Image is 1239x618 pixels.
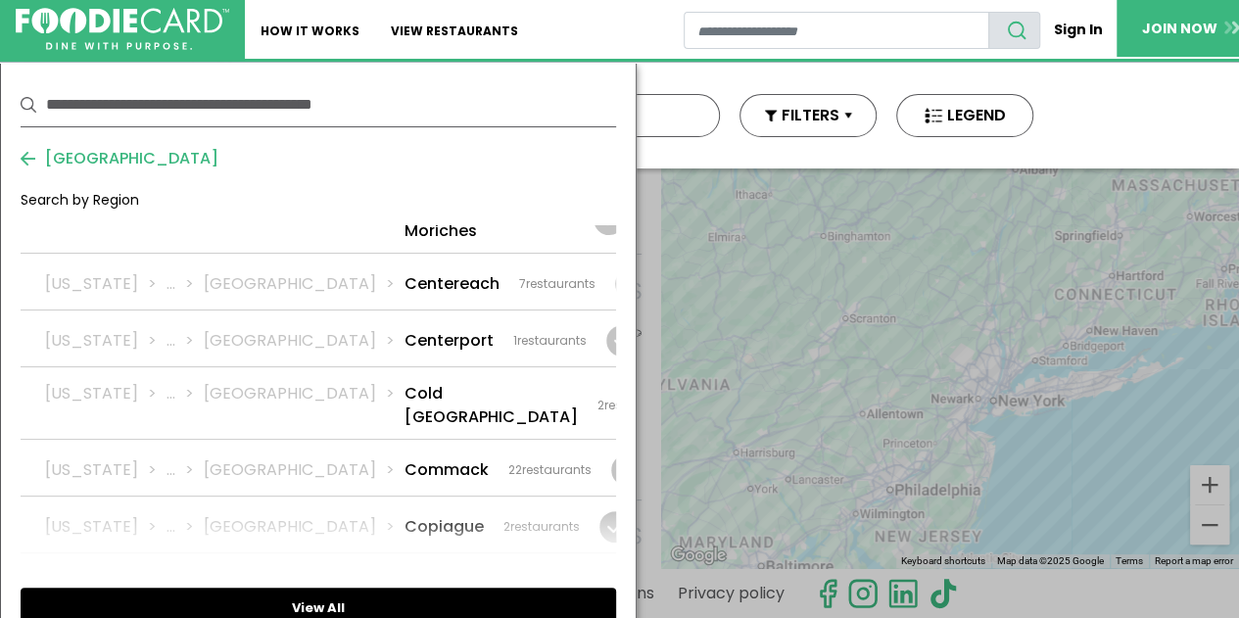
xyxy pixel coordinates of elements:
[503,518,580,536] div: restaurants
[405,515,484,539] li: Copiague
[405,329,494,353] li: Centerport
[204,458,405,482] li: [GEOGRAPHIC_DATA]
[513,332,587,350] div: restaurants
[45,458,167,482] li: [US_STATE]
[204,329,405,353] li: [GEOGRAPHIC_DATA]
[21,190,616,225] div: Search by Region
[21,147,218,170] button: [GEOGRAPHIC_DATA]
[508,461,592,479] div: restaurants
[45,329,167,353] li: [US_STATE]
[45,272,167,296] li: [US_STATE]
[204,272,405,296] li: [GEOGRAPHIC_DATA]
[204,515,405,539] li: [GEOGRAPHIC_DATA]
[21,254,616,309] a: [US_STATE] ... [GEOGRAPHIC_DATA] Centereach 7restaurants
[597,397,674,414] div: restaurants
[35,147,218,170] span: [GEOGRAPHIC_DATA]
[16,8,229,51] img: FoodieCard; Eat, Drink, Save, Donate
[204,382,405,429] li: [GEOGRAPHIC_DATA]
[513,332,517,349] span: 1
[896,94,1033,137] button: LEGEND
[21,497,616,552] a: [US_STATE] ... [GEOGRAPHIC_DATA] Copiague 2restaurants
[167,272,204,296] li: ...
[167,458,204,482] li: ...
[405,272,500,296] li: Centereach
[167,382,204,429] li: ...
[21,310,616,366] a: [US_STATE] ... [GEOGRAPHIC_DATA] Centerport 1restaurants
[167,329,204,353] li: ...
[508,461,522,478] span: 22
[405,382,578,429] li: Cold [GEOGRAPHIC_DATA]
[45,382,167,429] li: [US_STATE]
[503,518,510,535] span: 2
[597,397,604,413] span: 2
[519,275,596,293] div: restaurants
[519,275,526,292] span: 7
[405,458,489,482] li: Commack
[988,12,1040,49] button: search
[739,94,877,137] button: FILTERS
[1040,12,1117,48] a: Sign In
[21,367,616,439] a: [US_STATE] ... [GEOGRAPHIC_DATA] Cold [GEOGRAPHIC_DATA] 2restaurants
[167,515,204,539] li: ...
[45,515,167,539] li: [US_STATE]
[21,553,616,609] a: [US_STATE] ... [GEOGRAPHIC_DATA] Coram 5restaurants
[21,440,616,496] a: [US_STATE] ... [GEOGRAPHIC_DATA] Commack 22restaurants
[684,12,988,49] input: restaurant search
